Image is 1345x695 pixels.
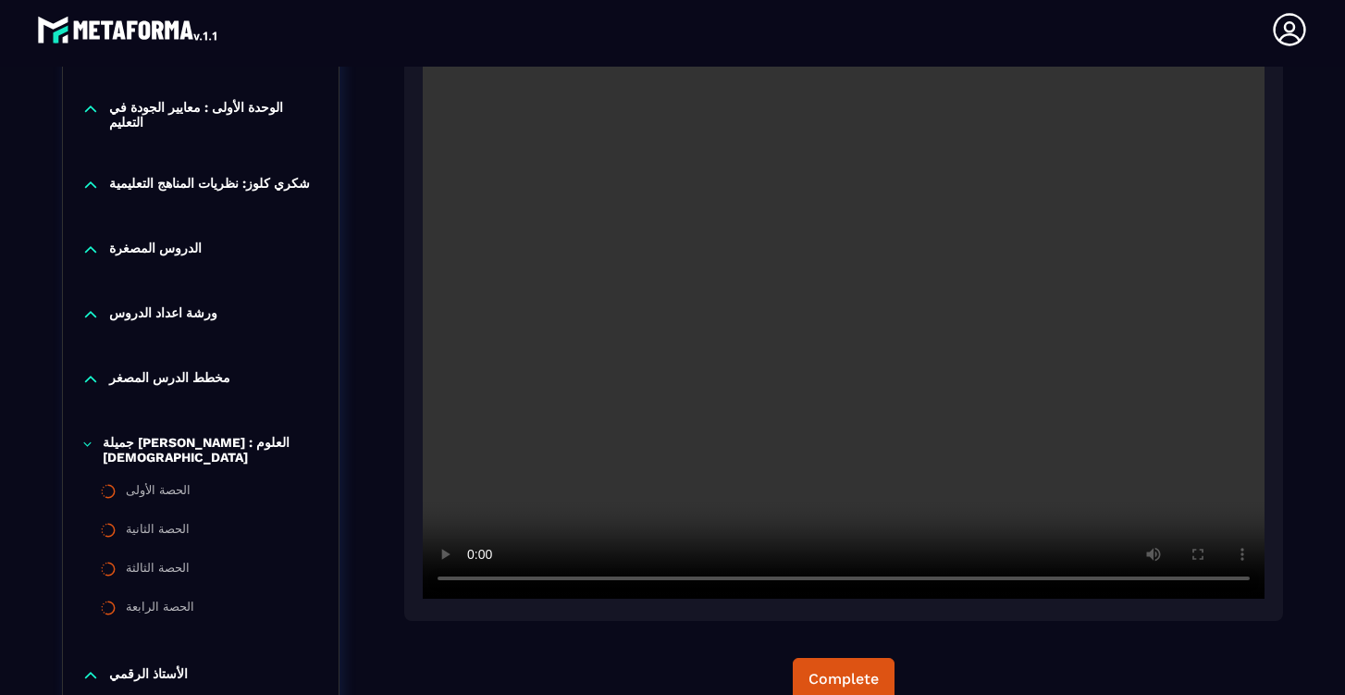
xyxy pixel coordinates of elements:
[808,670,879,689] div: Complete
[109,370,230,389] p: مخطط الدرس المصغر
[37,11,220,48] img: logo
[103,435,320,465] p: جميلة [PERSON_NAME] : العلوم [DEMOGRAPHIC_DATA]
[109,305,217,324] p: ورشة اعداد الدروس
[126,600,194,620] div: الحصة الرابعة
[109,176,310,194] p: شكري كلوز: نظریات المناھج التعلیمیة
[126,522,190,542] div: الحصة الثانية
[126,483,191,503] div: الحصة الأولى
[109,241,202,259] p: الدروس المصغرة
[126,561,190,581] div: الحصة الثالثة
[109,666,188,685] p: الأستاذ الرقمي
[109,100,320,130] p: الوحدة الأولى : معايير الجودة في التعليم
